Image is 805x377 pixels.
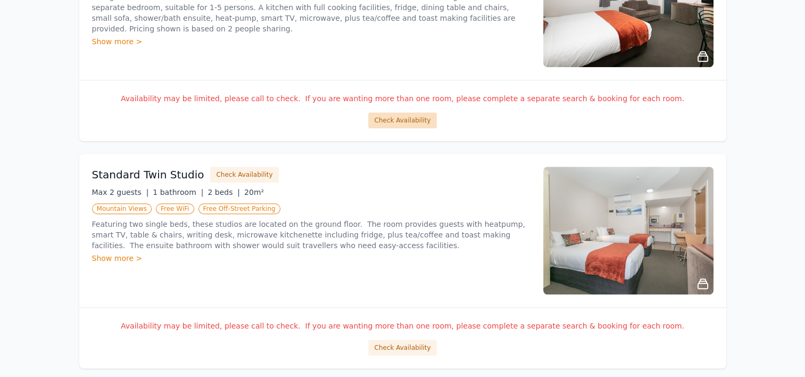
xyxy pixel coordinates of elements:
p: Featuring two single beds, these studios are located on the ground floor. The room provides guest... [92,219,530,251]
p: Availability may be limited, please call to check. If you are wanting more than one room, please ... [92,93,713,104]
span: 20m² [244,188,264,196]
span: Mountain Views [92,203,152,214]
div: Show more > [92,253,530,264]
h3: Standard Twin Studio [92,167,204,182]
span: 2 beds | [208,188,240,196]
button: Check Availability [368,340,436,356]
span: Free Off-Street Parking [198,203,280,214]
span: Free WiFi [156,203,194,214]
div: Show more > [92,36,530,47]
p: Availability may be limited, please call to check. If you are wanting more than one room, please ... [92,321,713,331]
span: Max 2 guests | [92,188,149,196]
span: 1 bathroom | [153,188,203,196]
button: Check Availability [368,112,436,128]
button: Check Availability [210,167,278,183]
